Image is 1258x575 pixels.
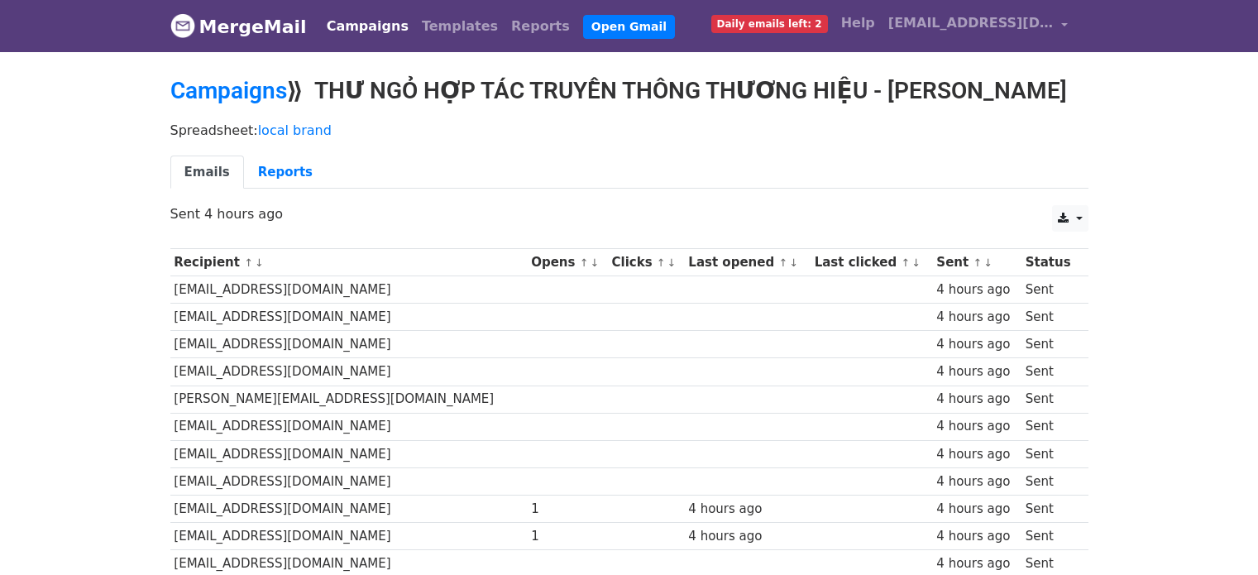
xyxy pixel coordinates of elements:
[1021,249,1079,276] th: Status
[933,249,1021,276] th: Sent
[170,304,528,331] td: [EMAIL_ADDRESS][DOMAIN_NAME]
[688,527,806,546] div: 4 hours ago
[835,7,882,40] a: Help
[936,362,1017,381] div: 4 hours ago
[685,249,811,276] th: Last opened
[170,331,528,358] td: [EMAIL_ADDRESS][DOMAIN_NAME]
[888,13,1054,33] span: [EMAIL_ADDRESS][DOMAIN_NAME]
[255,256,264,269] a: ↓
[170,276,528,304] td: [EMAIL_ADDRESS][DOMAIN_NAME]
[170,77,1088,105] h2: ⟫ THƯ NGỎ HỢP TÁC TRUYỀN THÔNG THƯƠNG HIỆU - [PERSON_NAME]
[811,249,933,276] th: Last clicked
[711,15,828,33] span: Daily emails left: 2
[1021,413,1079,440] td: Sent
[688,500,806,519] div: 4 hours ago
[170,523,528,550] td: [EMAIL_ADDRESS][DOMAIN_NAME]
[936,500,1017,519] div: 4 hours ago
[1021,386,1079,413] td: Sent
[170,77,287,104] a: Campaigns
[936,308,1017,327] div: 4 hours ago
[983,256,993,269] a: ↓
[705,7,835,40] a: Daily emails left: 2
[170,440,528,467] td: [EMAIL_ADDRESS][DOMAIN_NAME]
[580,256,589,269] a: ↑
[170,13,195,38] img: MergeMail logo
[1021,467,1079,495] td: Sent
[608,249,685,276] th: Clicks
[531,527,604,546] div: 1
[657,256,666,269] a: ↑
[244,156,327,189] a: Reports
[973,256,982,269] a: ↑
[901,256,910,269] a: ↑
[936,527,1017,546] div: 4 hours ago
[590,256,599,269] a: ↓
[170,156,244,189] a: Emails
[170,358,528,386] td: [EMAIL_ADDRESS][DOMAIN_NAME]
[1021,304,1079,331] td: Sent
[1021,276,1079,304] td: Sent
[170,386,528,413] td: [PERSON_NAME][EMAIL_ADDRESS][DOMAIN_NAME]
[170,467,528,495] td: [EMAIL_ADDRESS][DOMAIN_NAME]
[170,413,528,440] td: [EMAIL_ADDRESS][DOMAIN_NAME]
[936,390,1017,409] div: 4 hours ago
[170,249,528,276] th: Recipient
[936,417,1017,436] div: 4 hours ago
[1021,358,1079,386] td: Sent
[667,256,677,269] a: ↓
[170,9,307,44] a: MergeMail
[936,280,1017,299] div: 4 hours ago
[170,495,528,522] td: [EMAIL_ADDRESS][DOMAIN_NAME]
[583,15,675,39] a: Open Gmail
[170,122,1088,139] p: Spreadsheet:
[1021,495,1079,522] td: Sent
[1021,331,1079,358] td: Sent
[936,335,1017,354] div: 4 hours ago
[789,256,798,269] a: ↓
[882,7,1075,46] a: [EMAIL_ADDRESS][DOMAIN_NAME]
[778,256,787,269] a: ↑
[320,10,415,43] a: Campaigns
[1021,523,1079,550] td: Sent
[170,205,1088,223] p: Sent 4 hours ago
[531,500,604,519] div: 1
[527,249,607,276] th: Opens
[911,256,921,269] a: ↓
[258,122,332,138] a: local brand
[1021,440,1079,467] td: Sent
[244,256,253,269] a: ↑
[936,472,1017,491] div: 4 hours ago
[415,10,505,43] a: Templates
[936,445,1017,464] div: 4 hours ago
[505,10,576,43] a: Reports
[936,554,1017,573] div: 4 hours ago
